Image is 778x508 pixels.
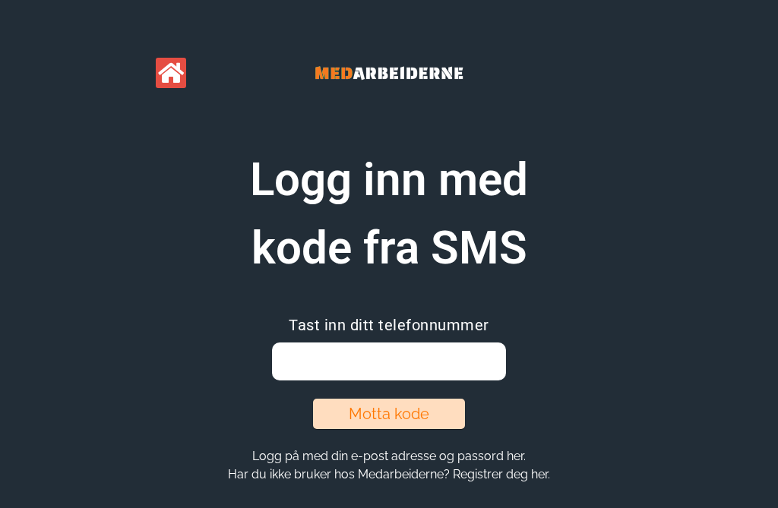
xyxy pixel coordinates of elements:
img: Banner [275,46,503,100]
button: Motta kode [313,399,465,429]
h1: Logg inn med kode fra SMS [199,146,579,282]
button: Logg på med din e-post adresse og passord her. [248,448,530,464]
span: Tast inn ditt telefonnummer [289,316,489,334]
button: Har du ikke bruker hos Medarbeiderne? Registrer deg her. [223,466,555,482]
